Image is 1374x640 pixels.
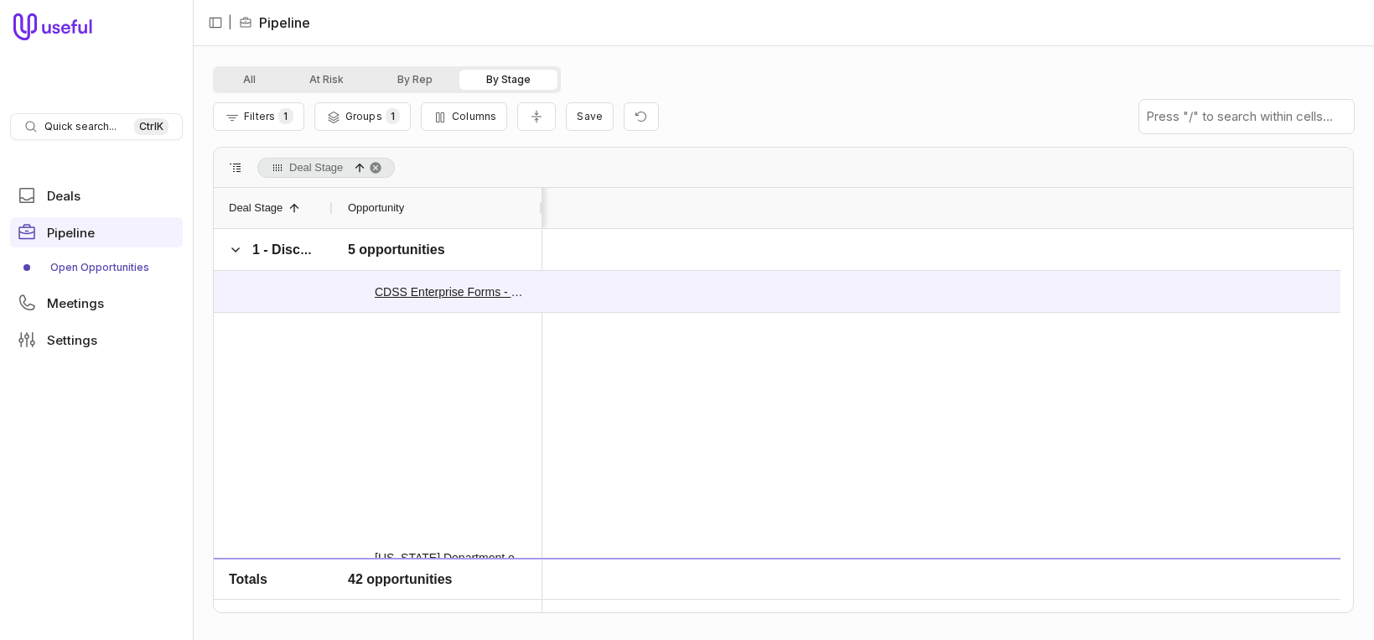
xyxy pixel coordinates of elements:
button: Filter Pipeline [213,102,304,131]
button: Reset view [624,102,659,132]
span: Settings [47,334,97,346]
span: Columns [452,110,496,122]
span: | [228,13,232,33]
button: Group Pipeline [314,102,411,131]
a: CDSS Enterprise Forms - Phase 1 - Admin [375,282,527,302]
span: Opportunity [348,198,404,218]
span: Pipeline [47,226,95,239]
span: 1 - Discovery [252,242,336,257]
span: Quick search... [44,120,117,133]
button: Collapse sidebar [203,10,228,35]
span: Filters [244,110,275,122]
button: By Rep [371,70,459,90]
button: Columns [421,102,507,131]
a: Deals [10,180,183,211]
a: Pipeline [10,217,183,247]
span: Deal Stage, ascending. Press ENTER to sort. Press DELETE to remove [257,158,395,178]
span: Save [577,110,603,122]
input: Press "/" to search within cells... [1139,100,1354,133]
button: By Stage [459,70,557,90]
button: At Risk [283,70,371,90]
button: Create a new saved view [566,102,614,131]
span: Deal Stage [229,198,283,218]
span: 1 [386,108,400,124]
span: Groups [345,110,382,122]
a: [US_STATE] Department of Mental Health - Y2 Upsell [375,548,527,568]
span: Deals [47,190,80,202]
span: 1 [278,108,293,124]
a: Meetings [10,288,183,318]
a: Settings [10,325,183,355]
a: Open Opportunities [10,254,183,281]
div: 5 opportunities [348,240,445,260]
span: Deal Stage [289,158,343,178]
button: Collapse all rows [517,102,556,132]
button: All [216,70,283,90]
li: Pipeline [239,13,310,33]
span: Meetings [47,297,104,310]
kbd: Ctrl K [134,118,169,135]
div: Pipeline submenu [10,254,183,281]
div: Row Groups [257,158,395,178]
